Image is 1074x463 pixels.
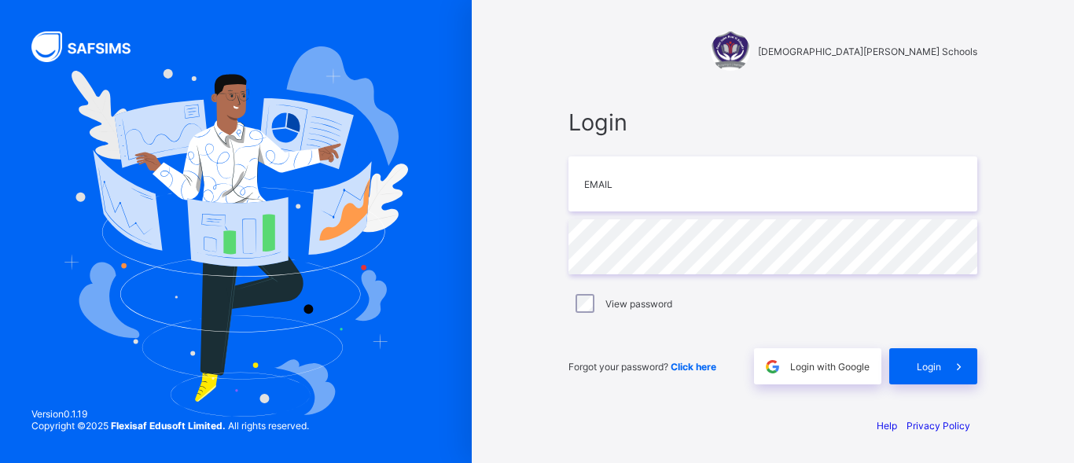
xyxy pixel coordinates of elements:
a: Help [877,420,897,432]
img: SAFSIMS Logo [31,31,149,62]
label: View password [605,298,672,310]
img: Hero Image [64,46,408,417]
span: Login [917,361,941,373]
a: Privacy Policy [907,420,970,432]
span: Version 0.1.19 [31,408,309,420]
strong: Flexisaf Edusoft Limited. [111,420,226,432]
span: Login [568,108,977,136]
span: Copyright © 2025 All rights reserved. [31,420,309,432]
span: Login with Google [790,361,870,373]
span: Forgot your password? [568,361,716,373]
img: google.396cfc9801f0270233282035f929180a.svg [763,358,782,376]
span: [DEMOGRAPHIC_DATA][PERSON_NAME] Schools [758,46,977,57]
a: Click here [671,361,716,373]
